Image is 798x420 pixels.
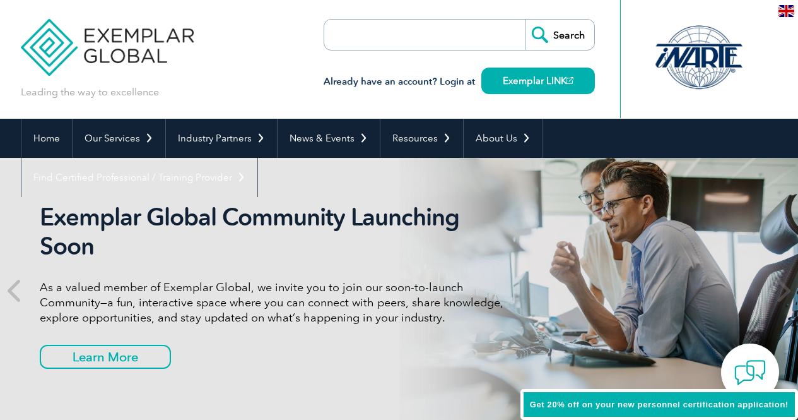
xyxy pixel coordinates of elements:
h3: Already have an account? Login at [324,74,595,90]
a: Find Certified Professional / Training Provider [21,158,257,197]
a: Resources [380,119,463,158]
a: Learn More [40,345,171,369]
img: en [778,5,794,17]
h2: Exemplar Global Community Launching Soon [40,203,513,261]
a: Industry Partners [166,119,277,158]
a: News & Events [278,119,380,158]
p: Leading the way to excellence [21,85,159,99]
input: Search [525,20,594,50]
a: Our Services [73,119,165,158]
a: About Us [464,119,543,158]
img: open_square.png [566,77,573,84]
a: Home [21,119,72,158]
img: contact-chat.png [734,357,766,388]
span: Get 20% off on your new personnel certification application! [530,400,789,409]
a: Exemplar LINK [481,68,595,94]
p: As a valued member of Exemplar Global, we invite you to join our soon-to-launch Community—a fun, ... [40,280,513,325]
